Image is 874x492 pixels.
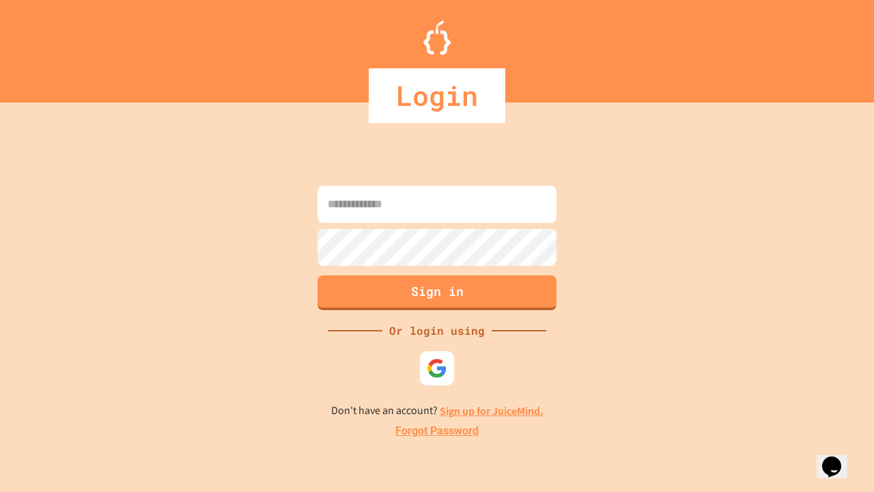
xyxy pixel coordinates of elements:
[427,358,447,379] img: google-icon.svg
[423,20,451,55] img: Logo.svg
[369,68,505,123] div: Login
[318,275,556,310] button: Sign in
[440,404,544,418] a: Sign up for JuiceMind.
[817,437,860,478] iframe: chat widget
[382,323,492,339] div: Or login using
[395,423,479,439] a: Forgot Password
[331,402,544,420] p: Don't have an account?
[761,378,860,436] iframe: chat widget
